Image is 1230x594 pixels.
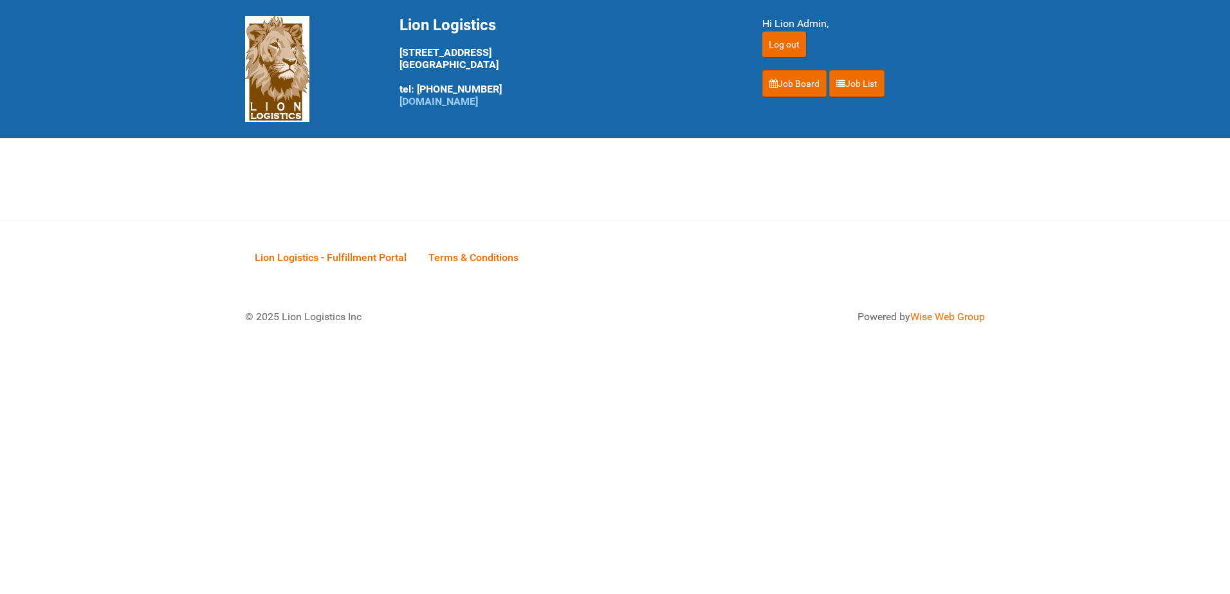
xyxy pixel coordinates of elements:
div: Hi Lion Admin, [762,16,985,32]
input: Log out [762,32,806,57]
a: Job Board [762,70,827,97]
div: © 2025 Lion Logistics Inc [235,300,609,334]
a: Lion Logistics - Fulfillment Portal [245,237,416,277]
a: Lion Logistics [245,62,309,75]
a: Terms & Conditions [419,237,528,277]
div: Powered by [631,309,985,325]
img: Lion Logistics [245,16,309,122]
a: Job List [829,70,885,97]
span: Lion Logistics [399,16,496,34]
span: Lion Logistics - Fulfillment Portal [255,251,407,264]
a: Wise Web Group [910,310,985,323]
a: [DOMAIN_NAME] [399,95,478,107]
div: [STREET_ADDRESS] [GEOGRAPHIC_DATA] tel: [PHONE_NUMBER] [399,16,730,107]
span: Terms & Conditions [428,251,519,264]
